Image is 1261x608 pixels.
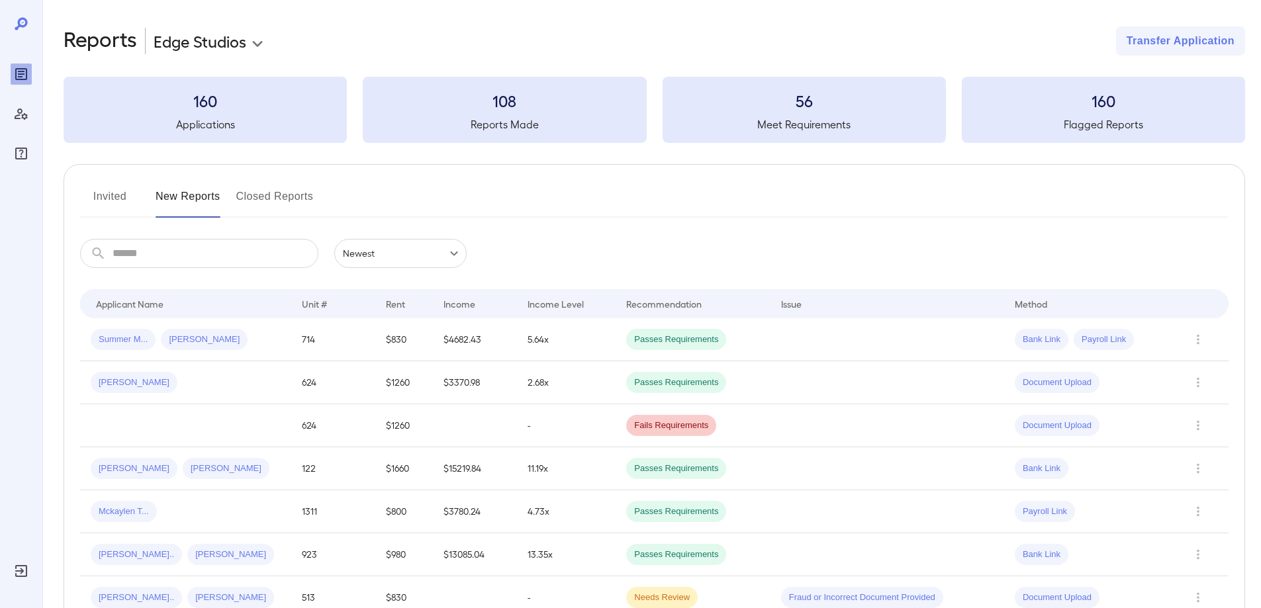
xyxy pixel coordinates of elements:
div: Recommendation [626,296,702,312]
span: Needs Review [626,591,698,604]
td: 13.35x [517,533,616,576]
div: Income Level [528,296,584,312]
td: 11.19x [517,447,616,490]
td: 4.73x [517,490,616,533]
td: $1260 [375,361,433,404]
div: Reports [11,64,32,85]
span: Document Upload [1015,591,1099,604]
span: [PERSON_NAME] [161,333,248,346]
h5: Applications [64,116,347,132]
h3: 160 [962,90,1245,111]
td: - [517,404,616,447]
div: Log Out [11,560,32,582]
h3: 108 [363,90,646,111]
span: Passes Requirements [626,376,726,389]
span: Bank Link [1015,333,1068,346]
button: Invited [80,186,140,218]
div: Unit # [302,296,327,312]
span: Passes Requirements [626,333,726,346]
td: 624 [291,361,375,404]
div: Issue [781,296,802,312]
span: Passes Requirements [626,505,726,518]
button: Row Actions [1188,372,1209,393]
span: Payroll Link [1074,333,1134,346]
span: [PERSON_NAME].. [91,591,182,604]
span: [PERSON_NAME] [91,462,177,475]
button: Row Actions [1188,329,1209,350]
td: 714 [291,318,375,361]
td: 2.68x [517,361,616,404]
span: [PERSON_NAME] [91,376,177,389]
span: Passes Requirements [626,462,726,475]
span: [PERSON_NAME] [187,548,274,561]
td: 624 [291,404,375,447]
h3: 56 [663,90,946,111]
td: $830 [375,318,433,361]
span: Bank Link [1015,462,1068,475]
h3: 160 [64,90,347,111]
summary: 160Applications108Reports Made56Meet Requirements160Flagged Reports [64,77,1245,143]
div: Income [444,296,475,312]
span: [PERSON_NAME].. [91,548,182,561]
span: Document Upload [1015,419,1099,432]
span: [PERSON_NAME] [187,591,274,604]
span: Document Upload [1015,376,1099,389]
td: 1311 [291,490,375,533]
td: $15219.84 [433,447,517,490]
button: Row Actions [1188,501,1209,522]
span: [PERSON_NAME] [183,462,269,475]
span: Passes Requirements [626,548,726,561]
td: $3370.98 [433,361,517,404]
td: $13085.04 [433,533,517,576]
button: Row Actions [1188,458,1209,479]
td: $4682.43 [433,318,517,361]
td: $1260 [375,404,433,447]
span: Bank Link [1015,548,1068,561]
p: Edge Studios [154,30,246,52]
td: $800 [375,490,433,533]
td: 923 [291,533,375,576]
button: Row Actions [1188,544,1209,565]
button: New Reports [156,186,220,218]
div: Newest [334,239,467,268]
div: Applicant Name [96,296,163,312]
span: Fraud or Incorrect Document Provided [781,591,943,604]
span: Payroll Link [1015,505,1075,518]
h2: Reports [64,26,137,56]
span: Fails Requirements [626,419,716,432]
td: 5.64x [517,318,616,361]
span: Mckaylen T... [91,505,157,518]
h5: Meet Requirements [663,116,946,132]
div: FAQ [11,143,32,164]
div: Method [1015,296,1047,312]
td: $980 [375,533,433,576]
button: Row Actions [1188,415,1209,436]
div: Rent [386,296,407,312]
div: Manage Users [11,103,32,124]
button: Transfer Application [1116,26,1245,56]
td: 122 [291,447,375,490]
button: Closed Reports [236,186,314,218]
td: $1660 [375,447,433,490]
td: $3780.24 [433,490,517,533]
button: Row Actions [1188,587,1209,608]
span: Summer M... [91,333,156,346]
h5: Reports Made [363,116,646,132]
h5: Flagged Reports [962,116,1245,132]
